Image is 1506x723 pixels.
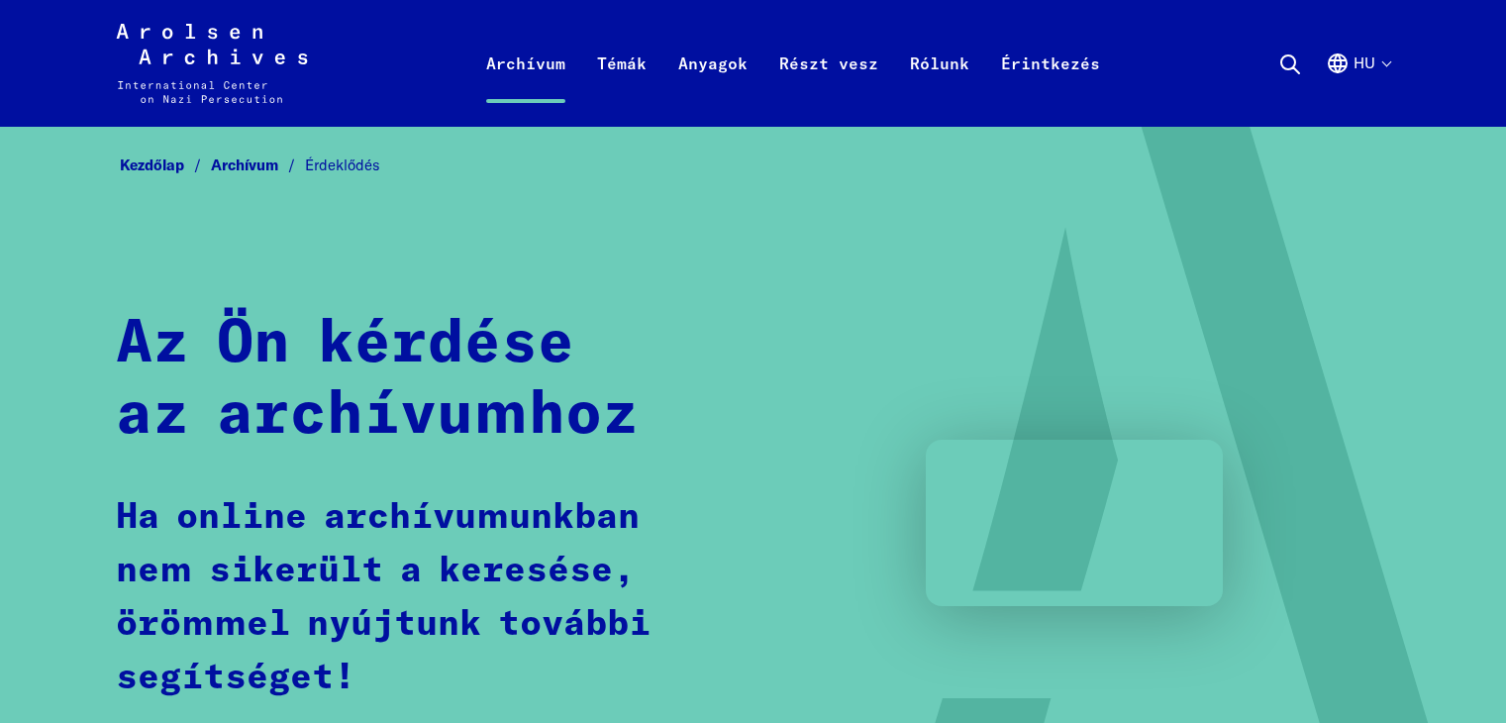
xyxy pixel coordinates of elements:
a: Archívum [470,48,581,127]
font: Érintkezés [1001,53,1100,73]
font: Ha online archívumunkban nem sikerült a keresése, örömmel nyújtunk további segítséget! [116,500,651,696]
a: Archívum [211,155,305,174]
font: Az Ön kérdése az archívumhoz [116,315,639,446]
button: Angol, nyelvválasztás [1326,52,1390,123]
font: Kezdőlap [120,155,184,174]
font: hu [1354,53,1375,72]
font: Archívum [211,155,278,174]
font: Archívum [486,53,565,73]
a: Kezdőlap [120,155,211,174]
a: Rólunk [894,48,985,127]
a: Anyagok [662,48,763,127]
a: Témák [581,48,662,127]
font: Témák [597,53,647,73]
font: Rólunk [910,53,969,73]
font: Részt vesz [779,53,878,73]
nav: Elsődleges [470,24,1116,103]
a: Érintkezés [985,48,1116,127]
font: Anyagok [678,53,748,73]
a: Részt vesz [763,48,894,127]
font: Érdeklődés [305,155,380,174]
nav: Navigációs morzsa [116,151,1391,181]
